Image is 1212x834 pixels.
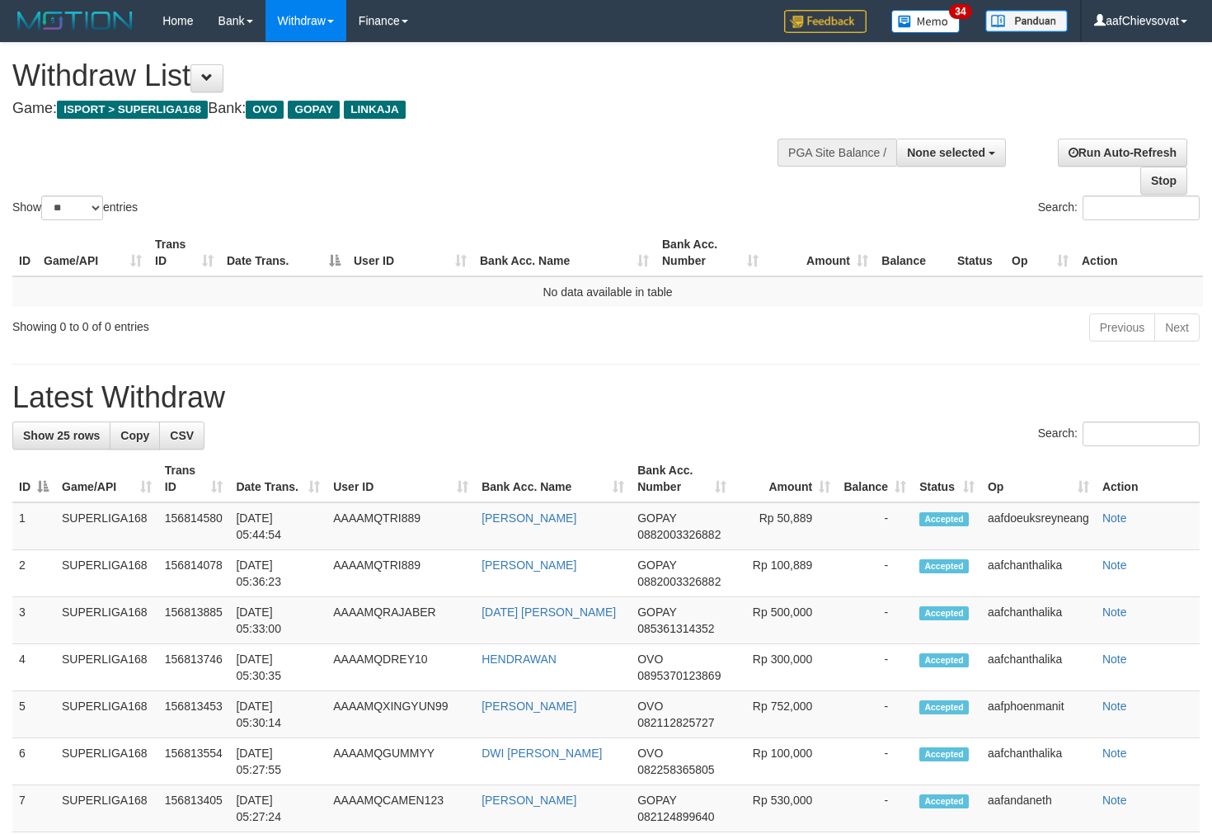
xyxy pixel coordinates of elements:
[981,455,1096,502] th: Op: activate to sort column ascending
[158,502,230,550] td: 156814580
[229,455,326,502] th: Date Trans.: activate to sort column ascending
[981,550,1096,597] td: aafchanthalika
[158,785,230,832] td: 156813405
[913,455,981,502] th: Status: activate to sort column ascending
[12,381,1200,414] h1: Latest Withdraw
[12,276,1203,307] td: No data available in table
[57,101,208,119] span: ISPORT > SUPERLIGA168
[37,229,148,276] th: Game/API: activate to sort column ascending
[482,794,576,807] a: [PERSON_NAME]
[981,644,1096,691] td: aafchanthalika
[637,747,663,760] span: OVO
[229,644,326,691] td: [DATE] 05:30:35
[1102,605,1127,619] a: Note
[482,700,576,713] a: [PERSON_NAME]
[1083,196,1200,220] input: Search:
[41,196,103,220] select: Showentries
[229,550,326,597] td: [DATE] 05:36:23
[158,644,230,691] td: 156813746
[985,10,1068,32] img: panduan.png
[637,622,714,635] span: Copy 085361314352 to clipboard
[326,691,475,738] td: AAAAMQXINGYUN99
[158,597,230,644] td: 156813885
[981,785,1096,832] td: aafandaneth
[637,716,714,729] span: Copy 082112825727 to clipboard
[981,738,1096,785] td: aafchanthalika
[229,738,326,785] td: [DATE] 05:27:55
[148,229,220,276] th: Trans ID: activate to sort column ascending
[1140,167,1187,195] a: Stop
[326,502,475,550] td: AAAAMQTRI889
[1075,229,1203,276] th: Action
[158,550,230,597] td: 156814078
[55,785,158,832] td: SUPERLIGA168
[733,691,838,738] td: Rp 752,000
[1102,511,1127,525] a: Note
[12,785,55,832] td: 7
[637,700,663,713] span: OVO
[482,605,616,619] a: [DATE] [PERSON_NAME]
[907,146,985,159] span: None selected
[12,8,138,33] img: MOTION_logo.png
[837,502,913,550] td: -
[326,455,475,502] th: User ID: activate to sort column ascending
[981,502,1096,550] td: aafdoeuksreyneang
[733,455,838,502] th: Amount: activate to sort column ascending
[326,550,475,597] td: AAAAMQTRI889
[1154,313,1200,342] a: Next
[837,738,913,785] td: -
[637,511,676,525] span: GOPAY
[55,550,158,597] td: SUPERLIGA168
[896,139,1006,167] button: None selected
[655,229,765,276] th: Bank Acc. Number: activate to sort column ascending
[55,502,158,550] td: SUPERLIGA168
[733,644,838,691] td: Rp 300,000
[326,738,475,785] td: AAAAMQGUMMYY
[347,229,473,276] th: User ID: activate to sort column ascending
[326,644,475,691] td: AAAAMQDREY10
[55,597,158,644] td: SUPERLIGA168
[1083,422,1200,446] input: Search:
[733,502,838,550] td: Rp 50,889
[12,691,55,738] td: 5
[733,785,838,832] td: Rp 530,000
[158,691,230,738] td: 156813453
[326,597,475,644] td: AAAAMQRAJABER
[473,229,655,276] th: Bank Acc. Name: activate to sort column ascending
[326,785,475,832] td: AAAAMQCAMEN123
[765,229,875,276] th: Amount: activate to sort column ascending
[784,10,867,33] img: Feedback.jpg
[220,229,347,276] th: Date Trans.: activate to sort column descending
[12,455,55,502] th: ID: activate to sort column descending
[12,229,37,276] th: ID
[637,794,676,807] span: GOPAY
[637,575,721,588] span: Copy 0882003326882 to clipboard
[482,747,602,760] a: DWI [PERSON_NAME]
[919,512,969,526] span: Accepted
[229,785,326,832] td: [DATE] 05:27:24
[1089,313,1155,342] a: Previous
[981,597,1096,644] td: aafchanthalika
[229,597,326,644] td: [DATE] 05:33:00
[919,559,969,573] span: Accepted
[12,196,138,220] label: Show entries
[159,422,204,450] a: CSV
[919,747,969,761] span: Accepted
[1038,422,1200,446] label: Search:
[637,810,714,823] span: Copy 082124899640 to clipboard
[120,429,149,442] span: Copy
[637,669,721,682] span: Copy 0895370123869 to clipboard
[12,312,493,335] div: Showing 0 to 0 of 0 entries
[482,558,576,572] a: [PERSON_NAME]
[919,794,969,808] span: Accepted
[777,139,896,167] div: PGA Site Balance /
[637,605,676,619] span: GOPAY
[981,691,1096,738] td: aafphoenmanit
[733,597,838,644] td: Rp 500,000
[637,528,721,541] span: Copy 0882003326882 to clipboard
[12,597,55,644] td: 3
[1102,794,1127,807] a: Note
[55,738,158,785] td: SUPERLIGA168
[229,691,326,738] td: [DATE] 05:30:14
[23,429,100,442] span: Show 25 rows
